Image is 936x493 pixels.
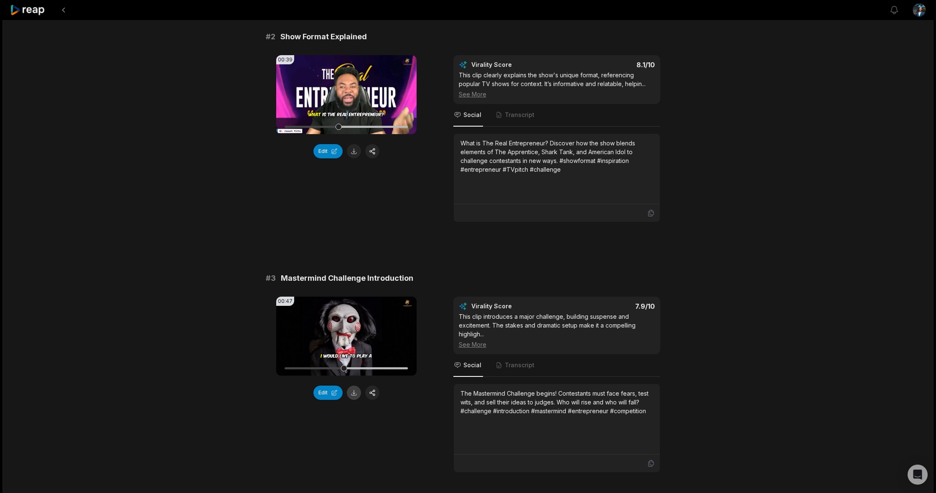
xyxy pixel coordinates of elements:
[463,361,481,369] span: Social
[280,31,367,43] span: Show Format Explained
[266,272,276,284] span: # 3
[471,61,561,69] div: Virality Score
[460,139,653,174] div: What is The Real Entrepreneur? Discover how the show blends elements of The Apprentice, Shark Tan...
[505,361,534,369] span: Transcript
[463,111,481,119] span: Social
[313,386,343,400] button: Edit
[313,144,343,158] button: Edit
[459,340,655,349] div: See More
[459,90,655,99] div: See More
[276,297,417,376] video: Your browser does not support mp4 format.
[459,71,655,99] div: This clip clearly explains the show's unique format, referencing popular TV shows for context. It...
[908,465,928,485] div: Open Intercom Messenger
[565,61,655,69] div: 8.1 /10
[453,104,660,127] nav: Tabs
[471,302,561,310] div: Virality Score
[565,302,655,310] div: 7.9 /10
[276,55,417,134] video: Your browser does not support mp4 format.
[459,312,655,349] div: This clip introduces a major challenge, building suspense and excitement. The stakes and dramatic...
[453,354,660,377] nav: Tabs
[460,389,653,415] div: The Mastermind Challenge begins! Contestants must face fears, test wits, and sell their ideas to ...
[505,111,534,119] span: Transcript
[281,272,413,284] span: Mastermind Challenge Introduction
[266,31,275,43] span: # 2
